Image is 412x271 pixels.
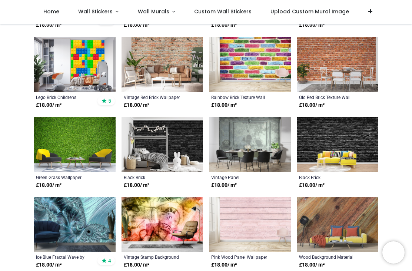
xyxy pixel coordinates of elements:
[122,37,203,92] img: Vintage Red Brick Wall Mural Wallpaper
[34,37,116,92] img: Lego Brick Childrens Wall Mural Wallpaper
[209,117,291,172] img: Vintage Panel Wall Mural
[211,254,273,260] a: Pink Wood Panel Wallpaper
[211,174,273,180] a: Vintage Panel
[78,8,113,15] span: Wall Stickers
[138,8,169,15] span: Wall Murals
[299,102,325,109] strong: £ 18.00 / m²
[299,22,325,29] strong: £ 18.00 / m²
[124,182,149,189] strong: £ 18.00 / m²
[194,8,252,15] span: Custom Wall Stickers
[209,197,291,252] img: Pink Wood Panel Wall Mural Wallpaper
[299,261,325,269] strong: £ 18.00 / m²
[299,94,361,100] a: Old Red Brick Texture Wall Wallpaper
[36,174,98,180] a: Green Grass Wallpaper
[43,8,59,15] span: Home
[211,22,237,29] strong: £ 18.00 / m²
[297,197,379,252] img: Wood Background Material Texture Wall Mural Wallpaper
[270,8,349,15] span: Upload Custom Mural Image
[122,197,203,252] img: Vintage Stamp Background Wall Mural Wallpaper
[108,257,111,264] span: 4
[211,261,237,269] strong: £ 18.00 / m²
[297,117,379,172] img: Black Brick Wall Mural - Mod1
[299,174,361,180] a: Black Brick
[297,37,379,92] img: Old Red Brick Texture Wall Wall Mural Wallpaper
[211,102,237,109] strong: £ 18.00 / m²
[108,98,111,104] span: 5
[122,117,203,172] img: Black Brick Wall Mural - Mod2
[36,102,62,109] strong: £ 18.00 / m²
[211,94,273,100] a: Rainbow Brick Texture Wall Wallpaper
[124,94,186,100] a: Vintage Red Brick Wallpaper
[299,182,325,189] strong: £ 18.00 / m²
[211,182,237,189] strong: £ 18.00 / m²
[36,94,98,100] a: Lego Brick Childrens Wallpaper
[36,261,62,269] strong: £ 18.00 / m²
[382,241,405,264] iframe: Brevo live chat
[124,102,149,109] strong: £ 18.00 / m²
[36,182,62,189] strong: £ 18.00 / m²
[124,22,149,29] strong: £ 18.00 / m²
[124,174,186,180] a: Black Brick
[34,197,116,252] img: Ice Blue Fractal Wave Wall Mural by Andrea Haase
[299,254,361,260] a: Wood Background Material Texture Wallpaper
[209,37,291,92] img: Rainbow Brick Texture Wall Wall Mural Wallpaper
[124,261,149,269] strong: £ 18.00 / m²
[36,22,62,29] strong: £ 18.00 / m²
[124,254,186,260] a: Vintage Stamp Background Wallpaper
[36,254,98,260] a: Ice Blue Fractal Wave by [PERSON_NAME]
[34,117,116,172] img: Green Grass Wall Mural Wallpaper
